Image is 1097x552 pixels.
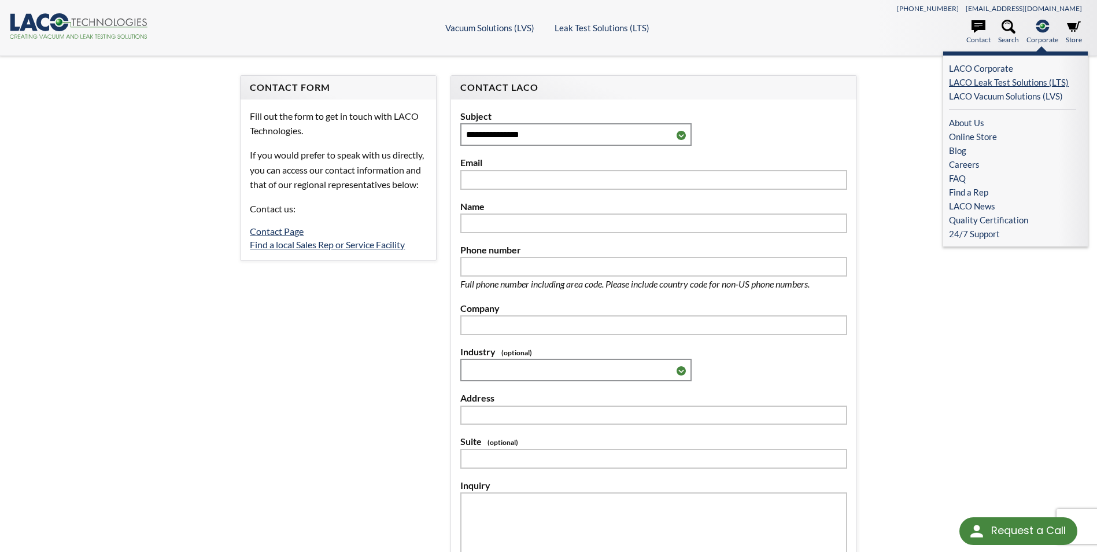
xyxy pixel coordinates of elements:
label: Subject [460,109,847,124]
p: If you would prefer to speak with us directly, you can access our contact information and that of... [250,148,426,192]
div: Request a Call [959,517,1077,545]
a: LACO Leak Test Solutions (LTS) [949,75,1076,89]
a: LACO Corporate [949,61,1076,75]
p: Contact us: [250,201,426,216]
a: Find a local Sales Rep or Service Facility [250,239,405,250]
p: Fill out the form to get in touch with LACO Technologies. [250,109,426,138]
a: Blog [949,143,1076,157]
label: Address [460,391,847,406]
a: Quality Certification [949,213,1076,227]
label: Company [460,301,847,316]
a: FAQ [949,171,1076,185]
a: Search [998,20,1019,45]
a: Online Store [949,130,1076,143]
a: LACO Vacuum Solutions (LVS) [949,89,1076,103]
label: Inquiry [460,478,847,493]
label: Email [460,155,847,170]
a: Contact Page [250,226,304,237]
h4: Contact Form [250,82,426,94]
label: Name [460,199,847,214]
a: Careers [949,157,1076,171]
label: Suite [460,434,847,449]
label: Industry [460,344,847,359]
p: Full phone number including area code. Please include country code for non-US phone numbers. [460,277,847,292]
a: Vacuum Solutions (LVS) [445,23,534,33]
h4: Contact LACO [460,82,847,94]
a: [PHONE_NUMBER] [897,4,959,13]
a: Contact [966,20,991,45]
label: Phone number [460,242,847,257]
a: About Us [949,116,1076,130]
a: 24/7 Support [949,227,1082,241]
span: Corporate [1026,34,1058,45]
a: [EMAIL_ADDRESS][DOMAIN_NAME] [966,4,1082,13]
a: Store [1066,20,1082,45]
a: Find a Rep [949,185,1076,199]
a: Leak Test Solutions (LTS) [555,23,649,33]
div: Request a Call [991,517,1066,544]
a: LACO News [949,199,1076,213]
img: round button [967,522,986,540]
